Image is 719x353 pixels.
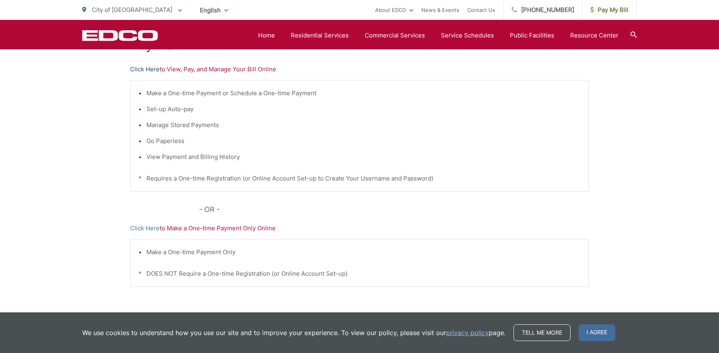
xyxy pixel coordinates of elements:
a: Click Here [130,65,160,74]
a: Resource Center [570,31,618,40]
a: Public Facilities [510,31,554,40]
p: * DOES NOT Require a One-time Registration (or Online Account Set-up) [138,269,581,278]
span: I agree [579,324,615,341]
a: privacy policy [446,328,489,337]
p: - OR - [199,204,589,216]
li: Manage Stored Payments [146,120,581,130]
li: Set-up Auto-pay [146,104,581,114]
p: to Make a One-time Payment Only Online [130,224,589,233]
a: Commercial Services [365,31,425,40]
p: to View, Pay, and Manage Your Bill Online [130,65,589,74]
a: Home [258,31,275,40]
a: EDCD logo. Return to the homepage. [82,30,158,41]
a: Click Here [130,224,160,233]
a: Tell me more [514,324,571,341]
li: Go Paperless [146,136,581,146]
a: About EDCO [375,5,413,15]
li: View Payment and Billing History [146,152,581,162]
a: Contact Us [467,5,495,15]
li: Make a One-time Payment Only [146,247,581,257]
span: Pay My Bill [591,5,628,15]
li: Make a One-time Payment or Schedule a One-time Payment [146,88,581,98]
p: We use cookies to understand how you use our site and to improve your experience. To view our pol... [82,328,506,337]
a: News & Events [421,5,459,15]
span: English [194,3,234,17]
a: Residential Services [291,31,349,40]
p: * Requires a One-time Registration (or Online Account Set-up to Create Your Username and Password) [138,174,581,183]
a: Service Schedules [441,31,494,40]
span: City of [GEOGRAPHIC_DATA] [92,6,172,14]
